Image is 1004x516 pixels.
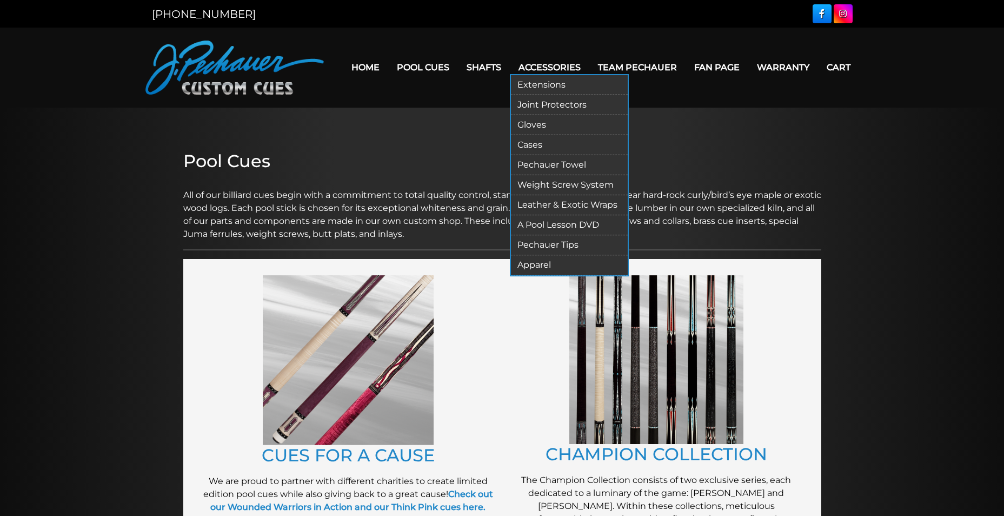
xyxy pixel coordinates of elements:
a: Pool Cues [388,54,458,81]
a: Pechauer Tips [511,235,628,255]
a: Joint Protectors [511,95,628,115]
a: Extensions [511,75,628,95]
a: A Pool Lesson DVD [511,215,628,235]
a: Fan Page [686,54,748,81]
a: Cart [818,54,859,81]
a: Check out our Wounded Warriors in Action and our Think Pink cues here. [210,489,493,512]
p: We are proud to partner with different charities to create limited edition pool cues while also g... [200,475,497,514]
a: Gloves [511,115,628,135]
a: Home [343,54,388,81]
a: Weight Screw System [511,175,628,195]
a: Leather & Exotic Wraps [511,195,628,215]
a: Warranty [748,54,818,81]
a: Cases [511,135,628,155]
h2: Pool Cues [183,151,821,171]
p: All of our billiard cues begin with a commitment to total quality control, starting with the sele... [183,176,821,241]
a: Apparel [511,255,628,275]
a: Pechauer Towel [511,155,628,175]
a: Team Pechauer [589,54,686,81]
a: CHAMPION COLLECTION [546,444,767,465]
a: [PHONE_NUMBER] [152,8,256,21]
img: Pechauer Custom Cues [145,41,324,95]
a: CUES FOR A CAUSE [262,445,435,466]
a: Shafts [458,54,510,81]
a: Accessories [510,54,589,81]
